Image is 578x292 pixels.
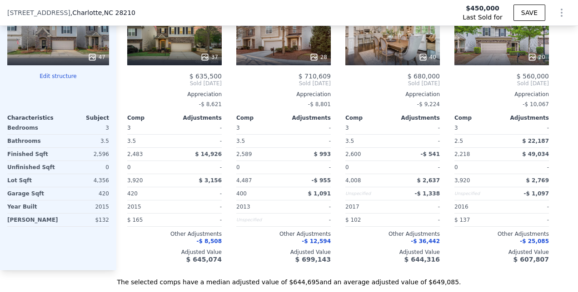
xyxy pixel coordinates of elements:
span: 2,600 [345,151,361,157]
div: Adjustments [393,114,440,122]
div: 3.5 [127,135,173,147]
span: Sold [DATE] [345,80,440,87]
div: - [394,214,440,226]
span: $ 2,769 [526,177,549,184]
div: Other Adjustments [454,230,549,238]
div: Appreciation [127,91,222,98]
div: Unspecified [236,214,282,226]
span: -$ 8,621 [199,101,222,107]
div: $132 [62,214,109,226]
div: - [176,187,222,200]
div: - [176,161,222,174]
div: Adjustments [284,114,331,122]
div: - [176,122,222,134]
span: $ 3,156 [199,177,222,184]
span: -$ 1,097 [524,190,549,197]
div: - [285,161,331,174]
div: 3.5 [345,135,391,147]
span: 2,589 [236,151,252,157]
span: $ 645,074 [186,256,222,263]
span: 0 [345,164,349,170]
div: Adjustments [502,114,549,122]
span: 2,218 [454,151,470,157]
div: 2017 [345,200,391,213]
div: Adjustments [174,114,222,122]
span: $ 14,926 [195,151,222,157]
span: 3 [236,125,240,131]
div: 0 [60,161,109,174]
div: - [394,135,440,147]
div: 2015 [127,200,173,213]
span: $ 644,316 [404,256,440,263]
span: -$ 1,338 [415,190,440,197]
div: Appreciation [345,91,440,98]
span: 420 [127,190,138,197]
span: Sold [DATE] [127,80,222,87]
span: -$ 541 [420,151,440,157]
div: Appreciation [236,91,331,98]
div: Comp [345,114,393,122]
span: -$ 10,067 [523,101,549,107]
span: $ 699,143 [295,256,331,263]
div: Lot Sqft [7,174,56,187]
div: - [503,200,549,213]
div: - [285,122,331,134]
div: 47 [88,53,105,62]
div: - [285,200,331,213]
div: 2013 [236,200,282,213]
span: 0 [454,164,458,170]
div: 2,596 [60,148,109,161]
div: Adjusted Value [236,248,331,256]
span: $ 607,807 [513,256,549,263]
span: $ 680,000 [408,73,440,80]
span: 3 [454,125,458,131]
span: $ 22,187 [522,138,549,144]
span: 3,920 [127,177,143,184]
div: Comp [454,114,502,122]
div: Other Adjustments [345,230,440,238]
div: Other Adjustments [236,230,331,238]
div: Bathrooms [7,135,56,147]
button: SAVE [513,5,545,21]
span: 2,483 [127,151,143,157]
div: - [503,161,549,174]
div: - [394,200,440,213]
span: $ 1,091 [308,190,331,197]
div: 4,356 [60,174,109,187]
div: 20 [528,53,545,62]
span: $ 560,000 [517,73,549,80]
div: Unspecified [345,187,391,200]
div: - [394,122,440,134]
span: $ 137 [454,217,470,223]
div: 3.5 [236,135,282,147]
div: 37 [200,53,218,62]
span: $ 635,500 [189,73,222,80]
span: , Charlotte [70,8,135,17]
div: - [503,214,549,226]
div: Adjusted Value [454,248,549,256]
span: 3 [127,125,131,131]
span: $ 49,034 [522,151,549,157]
span: , NC 28210 [102,9,135,16]
span: -$ 25,085 [520,238,549,244]
button: Edit structure [7,73,109,80]
div: Adjusted Value [127,248,222,256]
div: Garage Sqft [7,187,56,200]
div: [PERSON_NAME] [7,214,58,226]
span: Sold [DATE] [236,80,331,87]
div: Adjusted Value [345,248,440,256]
button: Show Options [553,4,571,22]
div: Comp [236,114,284,122]
span: Last Sold for [463,13,503,22]
div: Characteristics [7,114,58,122]
span: 4,008 [345,177,361,184]
div: 40 [419,53,436,62]
div: 2.5 [454,135,500,147]
div: - [285,135,331,147]
div: Finished Sqft [7,148,56,161]
span: -$ 8,801 [308,101,331,107]
div: - [394,161,440,174]
div: Other Adjustments [127,230,222,238]
div: - [176,200,222,213]
div: - [176,214,222,226]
